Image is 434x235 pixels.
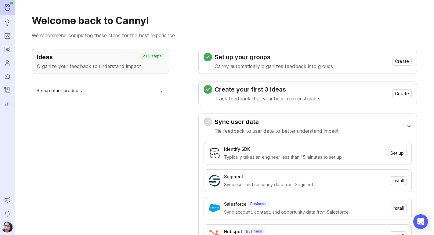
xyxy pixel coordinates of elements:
button: Set up other products [37,84,164,97]
a: Ideas [2,17,13,28]
h3: Create your first 3 ideas [215,85,320,94]
div: Typically takes an engineer less than 15 minutes to set up [224,154,384,161]
div: Identify SDK [224,146,250,153]
a: Users [2,57,13,68]
button: Install [390,204,407,212]
span: Create [395,58,409,64]
img: Pamela Cervantes [2,222,13,233]
h3: Sync user data [215,117,339,126]
button: Sync user dataTie feedback to user data to better understand impact [204,114,412,138]
p: Track feedback that your hear from customers [215,95,320,102]
a: Changelog [2,84,13,95]
button: Create [392,89,412,98]
span: Install [392,205,404,211]
div: Hubspot [224,228,242,235]
img: Salesforce [209,202,220,214]
div: Segment [224,173,243,180]
p: Business [250,201,266,206]
button: Set up [388,149,407,157]
span: Install [392,178,404,184]
p: 2 / 3 steps [143,54,162,59]
a: Portal [2,31,13,42]
img: Identify SDK [209,147,220,159]
p: Business [246,229,262,234]
button: IdeasOrganize your feedback to understand impact2 / 3 steps [32,49,169,74]
div: Sync account, contact, and opportunity data from Salesforce [224,209,386,215]
button: Notifications [2,208,13,219]
div: Sync user and company data from Segment [224,181,386,188]
button: Announcements [2,195,13,206]
p: Tie feedback to user data to better understand impact [215,127,339,135]
span: Create [395,91,409,97]
button: Install [390,176,407,185]
h3: Set up your groups [215,53,333,61]
p: We recommend completing these steps for the best experience [32,32,417,39]
button: Create [392,57,412,66]
a: Roadmaps [2,44,13,55]
img: Segment [209,175,220,186]
img: Canny Home [5,4,10,11]
p: Canny automatically organizes feedback into groups [215,63,333,70]
div: Salesforce [224,201,247,208]
h3: Ideas [37,53,164,61]
a: Autopilot [2,71,13,82]
div: Open Intercom Messenger [413,214,428,229]
a: Reporting [2,98,13,109]
h1: Welcome back to Canny! [32,15,417,27]
span: Set up [390,150,404,156]
p: Organize your feedback to understand impact [37,63,164,70]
